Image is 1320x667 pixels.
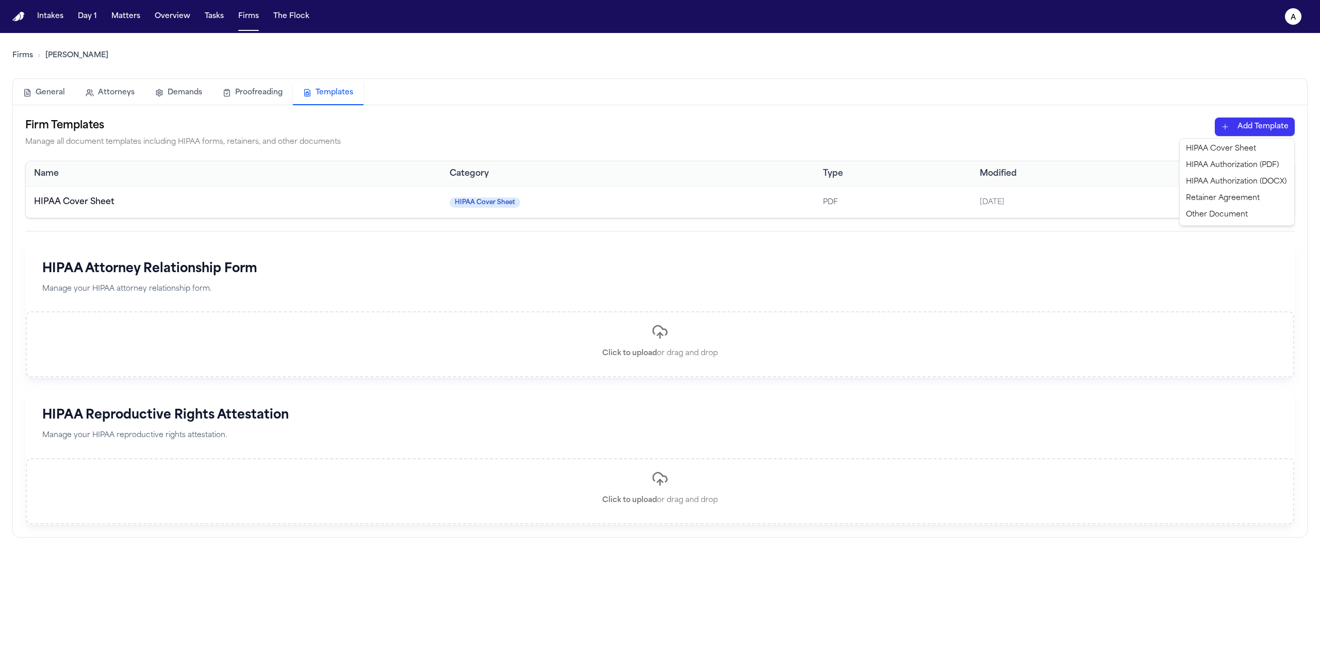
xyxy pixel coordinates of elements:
div: Retainer Agreement [1182,190,1292,207]
div: Other Document [1182,207,1292,223]
div: Add Template [1179,138,1295,226]
div: HIPAA Authorization (DOCX) [1182,174,1292,190]
div: HIPAA Authorization (PDF) [1182,157,1292,174]
div: HIPAA Cover Sheet [1182,141,1292,157]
